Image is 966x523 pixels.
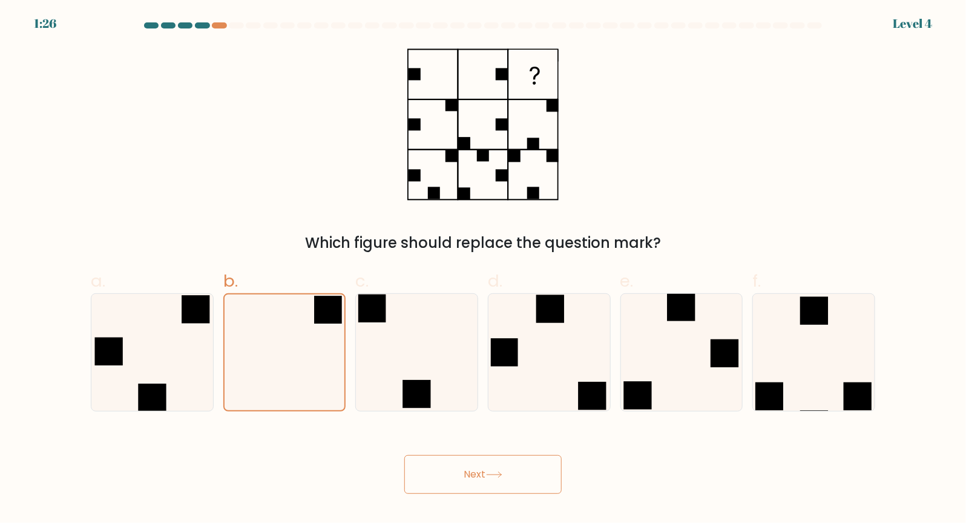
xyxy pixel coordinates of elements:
[488,269,502,293] span: d.
[34,15,56,33] div: 1:26
[355,269,369,293] span: c.
[98,232,868,254] div: Which figure should replace the question mark?
[91,269,105,293] span: a.
[404,455,562,494] button: Next
[223,269,238,293] span: b.
[620,269,634,293] span: e.
[893,15,932,33] div: Level 4
[752,269,761,293] span: f.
